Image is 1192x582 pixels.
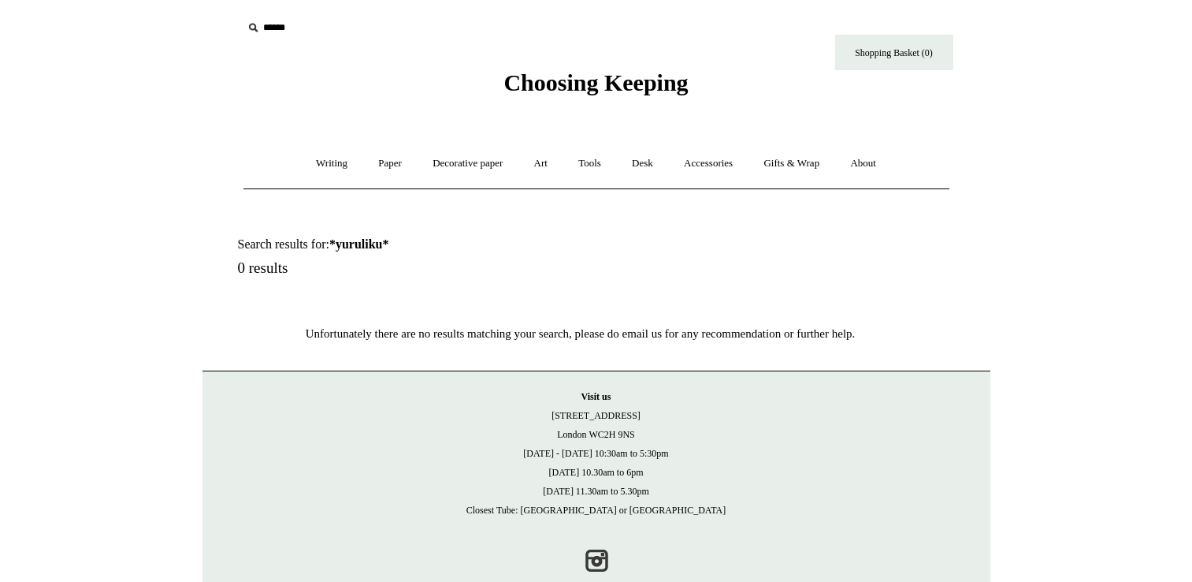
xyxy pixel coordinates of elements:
[835,35,953,70] a: Shopping Basket (0)
[503,82,688,93] a: Choosing Keeping
[836,143,890,185] a: About
[418,143,517,185] a: Decorative paper
[564,143,615,185] a: Tools
[238,237,615,252] h1: Search results for:
[202,324,959,343] p: Unfortunately there are no results matching your search, please do email us for any recommendatio...
[749,143,834,185] a: Gifts & Wrap
[238,259,615,278] h5: 0 results
[581,391,611,402] strong: Visit us
[520,143,562,185] a: Art
[503,69,688,95] span: Choosing Keeping
[618,143,667,185] a: Desk
[670,143,747,185] a: Accessories
[364,143,416,185] a: Paper
[579,543,614,578] a: Instagram
[329,237,389,251] strong: *yuruliku*
[302,143,362,185] a: Writing
[218,387,975,520] p: [STREET_ADDRESS] London WC2H 9NS [DATE] - [DATE] 10:30am to 5:30pm [DATE] 10.30am to 6pm [DATE] 1...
